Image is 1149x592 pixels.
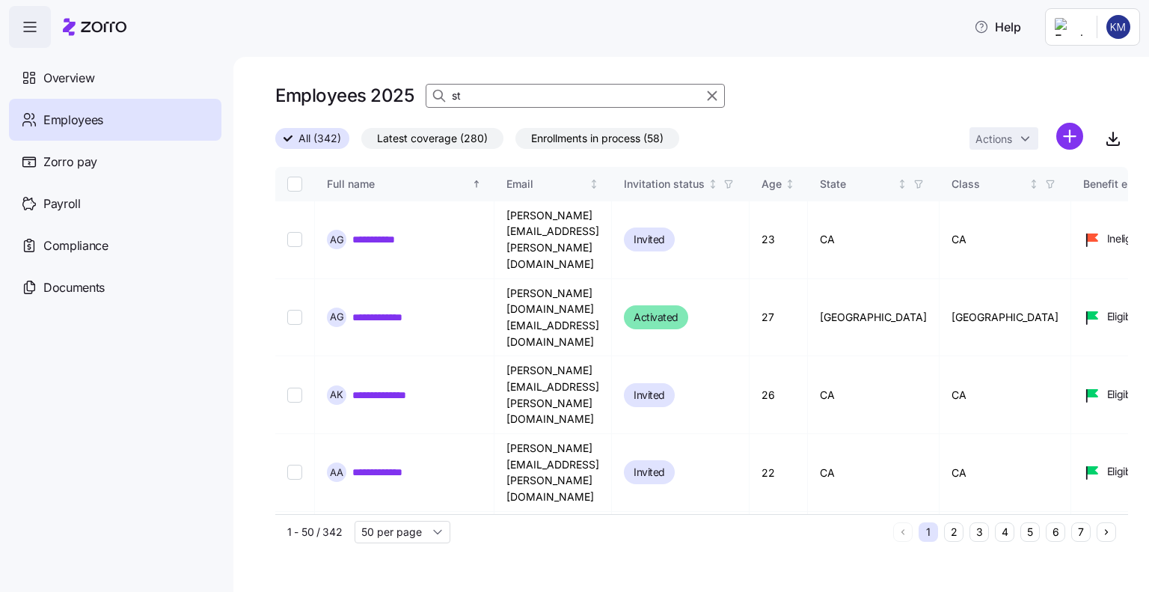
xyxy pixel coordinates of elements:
[494,279,612,357] td: [PERSON_NAME][DOMAIN_NAME][EMAIL_ADDRESS][DOMAIN_NAME]
[940,512,1071,590] td: [GEOGRAPHIC_DATA]
[750,201,808,279] td: 23
[330,312,344,322] span: A G
[43,69,94,88] span: Overview
[9,99,221,141] a: Employees
[820,176,895,192] div: State
[969,522,989,542] button: 3
[9,183,221,225] a: Payroll
[531,129,664,148] span: Enrollments in process (58)
[750,167,808,201] th: AgeNot sorted
[494,512,612,590] td: [PERSON_NAME][EMAIL_ADDRESS][PERSON_NAME][DOMAIN_NAME]
[9,225,221,266] a: Compliance
[940,201,1071,279] td: CA
[287,177,302,192] input: Select all records
[1097,522,1116,542] button: Next page
[975,134,1012,144] span: Actions
[327,176,469,192] div: Full name
[494,201,612,279] td: [PERSON_NAME][EMAIL_ADDRESS][PERSON_NAME][DOMAIN_NAME]
[612,167,750,201] th: Invitation statusNot sorted
[43,111,103,129] span: Employees
[808,434,940,512] td: CA
[750,434,808,512] td: 22
[974,18,1021,36] span: Help
[808,201,940,279] td: CA
[43,237,108,255] span: Compliance
[287,525,343,540] span: 1 - 50 / 342
[897,179,907,189] div: Not sorted
[330,235,344,245] span: A G
[944,522,963,542] button: 2
[315,167,494,201] th: Full nameSorted ascending
[808,512,940,590] td: [GEOGRAPHIC_DATA]
[506,176,586,192] div: Email
[919,522,938,542] button: 1
[624,176,705,192] div: Invitation status
[43,153,97,171] span: Zorro pay
[750,279,808,357] td: 27
[1106,15,1130,39] img: 44b41f1a780d076a4ae4ca23ad64d4f0
[275,84,414,107] h1: Employees 2025
[969,127,1038,150] button: Actions
[426,84,725,108] input: Search employees
[377,129,488,148] span: Latest coverage (280)
[995,522,1014,542] button: 4
[808,356,940,434] td: CA
[9,141,221,183] a: Zorro pay
[1071,522,1091,542] button: 7
[962,12,1033,42] button: Help
[708,179,718,189] div: Not sorted
[287,310,302,325] input: Select record 2
[471,179,482,189] div: Sorted ascending
[330,468,343,477] span: A A
[634,463,665,481] span: Invited
[330,390,343,400] span: A K
[494,356,612,434] td: [PERSON_NAME][EMAIL_ADDRESS][PERSON_NAME][DOMAIN_NAME]
[952,176,1026,192] div: Class
[940,434,1071,512] td: CA
[1020,522,1040,542] button: 5
[43,195,81,213] span: Payroll
[785,179,795,189] div: Not sorted
[1029,179,1039,189] div: Not sorted
[808,279,940,357] td: [GEOGRAPHIC_DATA]
[762,176,782,192] div: Age
[634,231,665,248] span: Invited
[1046,522,1065,542] button: 6
[808,167,940,201] th: StateNot sorted
[287,388,302,403] input: Select record 3
[750,512,808,590] td: 31
[940,167,1071,201] th: ClassNot sorted
[750,356,808,434] td: 26
[9,266,221,308] a: Documents
[494,167,612,201] th: EmailNot sorted
[287,232,302,247] input: Select record 1
[298,129,341,148] span: All (342)
[43,278,105,297] span: Documents
[634,386,665,404] span: Invited
[9,57,221,99] a: Overview
[589,179,599,189] div: Not sorted
[940,356,1071,434] td: CA
[287,465,302,480] input: Select record 4
[1055,18,1085,36] img: Employer logo
[893,522,913,542] button: Previous page
[940,279,1071,357] td: [GEOGRAPHIC_DATA]
[494,434,612,512] td: [PERSON_NAME][EMAIL_ADDRESS][PERSON_NAME][DOMAIN_NAME]
[634,308,678,326] span: Activated
[1056,123,1083,150] svg: add icon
